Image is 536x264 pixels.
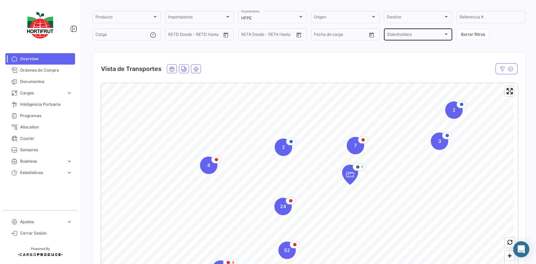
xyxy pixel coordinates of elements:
[347,137,364,154] div: Map marker
[505,251,515,261] button: Zoom in
[168,33,180,38] input: Desde
[294,30,304,40] button: Open calendar
[168,16,225,20] span: Importadores
[241,15,252,20] mat-select-trigger: HFPE
[354,142,357,149] span: 7
[5,53,75,65] a: Overview
[258,33,283,38] input: Hasta
[5,133,75,144] a: Courier
[185,33,210,38] input: Hasta
[221,30,231,40] button: Open calendar
[275,139,292,156] div: Map marker
[314,16,371,20] span: Origen
[66,158,72,164] span: expand_more
[101,64,161,74] h4: Vista de Transportes
[20,101,72,107] span: Inteligencia Portuaria
[20,158,64,164] span: Business
[342,165,358,185] div: Map marker
[20,230,72,236] span: Cerrar Sesión
[167,65,177,73] button: Ocean
[20,90,64,96] span: Cargas
[20,56,72,62] span: Overview
[66,170,72,176] span: expand_more
[207,162,210,169] span: 8
[20,124,72,130] span: Allocation
[280,203,286,210] span: 24
[5,110,75,121] a: Programas
[5,121,75,133] a: Allocation
[200,157,217,174] div: Map marker
[331,33,355,38] input: Hasta
[66,219,72,225] span: expand_more
[284,247,290,254] span: 52
[95,16,152,20] span: Producto
[241,33,253,38] input: Desde
[5,99,75,110] a: Inteligencia Portuaria
[23,8,57,42] img: logo-hortifrut.svg
[20,113,72,119] span: Programas
[314,33,326,38] input: Desde
[5,144,75,156] a: Sensores
[387,16,444,20] span: Destino
[387,33,444,38] span: Stakeholders
[191,65,201,73] button: Air
[66,90,72,96] span: expand_more
[20,79,72,85] span: Documentos
[453,107,456,113] span: 2
[274,198,292,215] div: Map marker
[366,30,377,40] button: Open calendar
[282,144,285,151] span: 2
[445,101,463,119] div: Map marker
[5,76,75,87] a: Documentos
[431,133,448,150] div: Map marker
[457,29,489,40] button: Borrar filtros
[20,67,72,73] span: Órdenes de Compra
[5,65,75,76] a: Órdenes de Compra
[278,242,296,259] div: Map marker
[20,170,64,176] span: Estadísticas
[20,147,72,153] span: Sensores
[20,219,64,225] span: Ajustes
[513,241,529,257] div: Abrir Intercom Messenger
[179,65,189,73] button: Land
[505,86,515,96] button: Enter fullscreen
[438,138,441,145] span: 3
[361,164,363,170] span: 1
[20,136,72,142] span: Courier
